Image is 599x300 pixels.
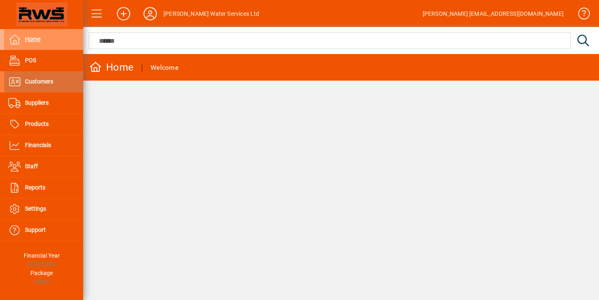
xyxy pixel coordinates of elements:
[25,184,45,191] span: Reports
[4,156,83,177] a: Staff
[25,99,49,106] span: Suppliers
[4,71,83,92] a: Customers
[4,177,83,198] a: Reports
[4,50,83,71] a: POS
[24,252,60,259] span: Financial Year
[4,199,83,219] a: Settings
[89,61,134,74] div: Home
[25,226,46,233] span: Support
[4,93,83,113] a: Suppliers
[25,57,36,64] span: POS
[151,61,178,74] div: Welcome
[25,205,46,212] span: Settings
[4,220,83,241] a: Support
[25,78,53,85] span: Customers
[25,36,40,42] span: Home
[137,6,163,21] button: Profile
[30,270,53,276] span: Package
[110,6,137,21] button: Add
[423,7,564,20] div: [PERSON_NAME] [EMAIL_ADDRESS][DOMAIN_NAME]
[25,142,51,148] span: Financials
[572,2,589,29] a: Knowledge Base
[163,7,260,20] div: [PERSON_NAME] Water Services Ltd
[4,114,83,135] a: Products
[25,163,38,170] span: Staff
[4,135,83,156] a: Financials
[25,120,49,127] span: Products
